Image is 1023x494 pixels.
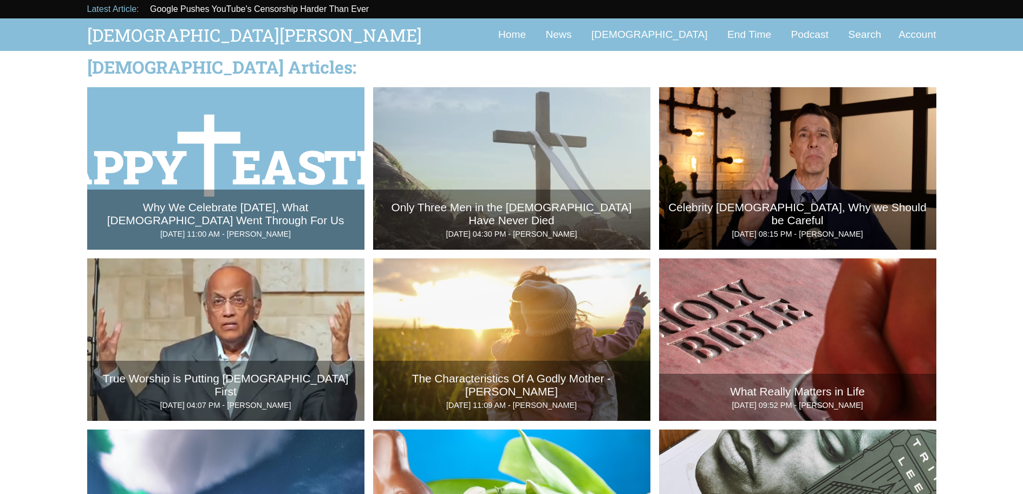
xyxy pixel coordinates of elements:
[659,258,936,421] a: What Really Matters in Life [DATE] 09:52 PM - [PERSON_NAME]
[87,258,364,421] a: True Worship is Putting [DEMOGRAPHIC_DATA] First [DATE] 04:07 PM - [PERSON_NAME]
[96,372,356,398] p: True Worship is Putting [DEMOGRAPHIC_DATA] First
[382,372,642,398] p: The Characteristics Of A Godly Mother - [PERSON_NAME]
[490,29,535,40] a: Home
[659,87,936,250] a: Celebrity [DEMOGRAPHIC_DATA], Why we Should be Careful [DATE] 08:15 PM - [PERSON_NAME]
[839,29,890,40] a: Search
[583,29,716,40] a: [DEMOGRAPHIC_DATA]
[668,230,928,238] p: [DATE] 08:15 PM - [PERSON_NAME]
[96,401,356,409] p: [DATE] 04:07 PM - [PERSON_NAME]
[373,258,650,421] a: The Characteristics Of A Godly Mother - [PERSON_NAME] [DATE] 11:09 AM - [PERSON_NAME]
[373,87,650,250] img: Only Three Men in the Bible Have Never Died
[382,401,642,409] p: [DATE] 11:09 AM - [PERSON_NAME]
[668,385,928,398] p: What Really Matters in Life
[87,258,364,421] img: True Worship is Putting God First
[537,29,581,40] a: News
[87,87,364,250] a: Why We Celebrate [DATE], What [DEMOGRAPHIC_DATA] Went Through For Us [DATE] 11:00 AM - [PERSON_NAME]
[373,258,650,421] img: The Characteristics Of A Godly Mother - Dr. Charles Stanley
[659,87,936,250] img: Celebrity Christians, Why we Should be Careful
[96,201,356,227] p: Why We Celebrate [DATE], What [DEMOGRAPHIC_DATA] Went Through For Us
[382,230,642,238] p: [DATE] 04:30 PM - [PERSON_NAME]
[783,29,837,40] a: Podcast
[668,401,928,409] p: [DATE] 09:52 PM - [PERSON_NAME]
[79,23,422,47] a: [DEMOGRAPHIC_DATA][PERSON_NAME]
[382,201,642,227] p: Only Three Men in the [DEMOGRAPHIC_DATA] Have Never Died
[96,230,356,238] p: [DATE] 11:00 AM - [PERSON_NAME]
[87,87,364,250] img: Why We Celebrate Easter, What Jesus Went Through For Us
[150,4,369,14] a: Google Pushes YouTube's Censorship Harder Than Ever
[79,4,139,14] p: Latest Article:
[373,87,650,250] a: Only Three Men in the [DEMOGRAPHIC_DATA] Have Never Died [DATE] 04:30 PM - [PERSON_NAME]
[87,55,936,79] h2: [DEMOGRAPHIC_DATA] Articles:
[890,29,944,40] a: Account
[719,29,780,40] a: End Time
[668,201,928,227] p: Celebrity [DEMOGRAPHIC_DATA], Why we Should be Careful
[659,258,936,421] img: What Really Matters in Life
